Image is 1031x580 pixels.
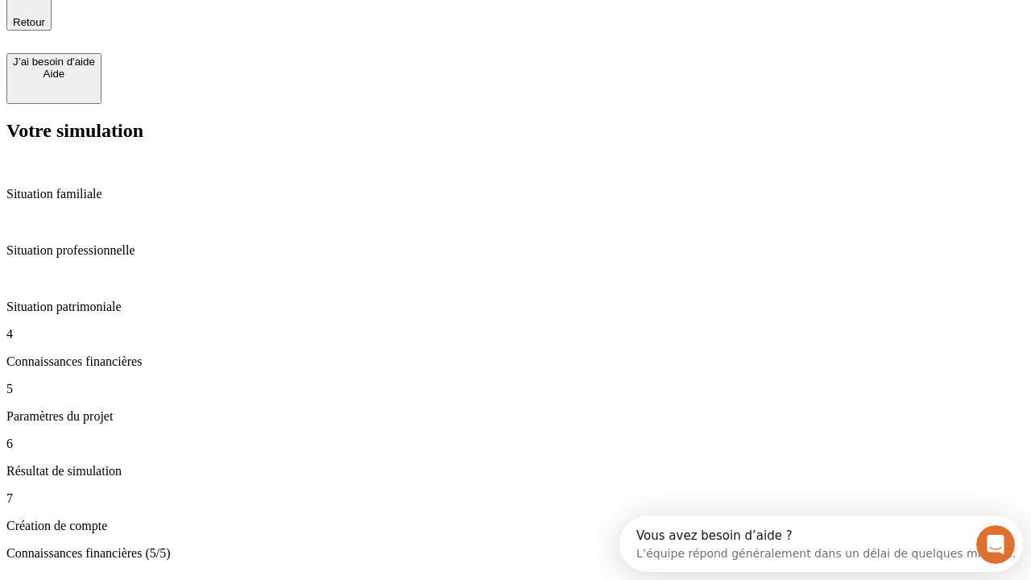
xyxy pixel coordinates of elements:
p: Situation patrimoniale [6,300,1025,314]
p: 5 [6,382,1025,396]
div: L’équipe répond généralement dans un délai de quelques minutes. [17,27,396,43]
p: Création de compte [6,519,1025,533]
p: Connaissances financières (5/5) [6,546,1025,561]
p: 7 [6,491,1025,506]
div: Ouvrir le Messenger Intercom [6,6,444,51]
div: Aide [13,68,95,80]
p: Paramètres du projet [6,409,1025,424]
button: J’ai besoin d'aideAide [6,53,101,104]
p: Connaissances financières [6,354,1025,369]
p: Situation professionnelle [6,243,1025,258]
p: Résultat de simulation [6,464,1025,478]
h2: Votre simulation [6,120,1025,142]
div: J’ai besoin d'aide [13,56,95,68]
span: Retour [13,16,45,28]
p: Situation familiale [6,187,1025,201]
div: Vous avez besoin d’aide ? [17,14,396,27]
p: 6 [6,437,1025,451]
p: 4 [6,327,1025,342]
iframe: Intercom live chat [976,525,1015,564]
iframe: Intercom live chat discovery launcher [619,516,1023,572]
